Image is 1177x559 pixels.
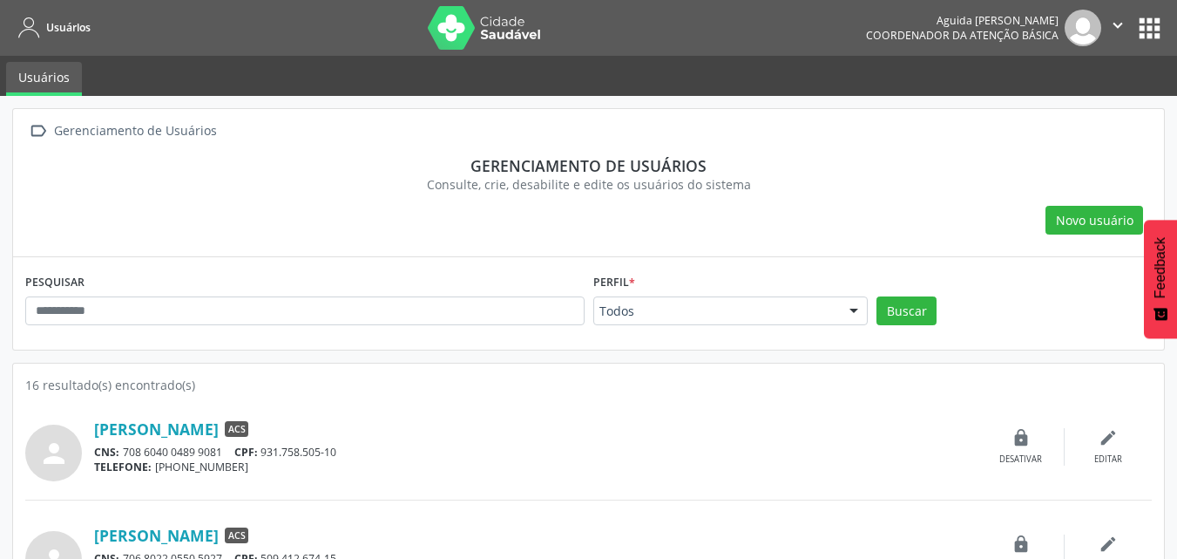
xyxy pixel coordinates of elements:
img: img [1065,10,1101,46]
a: Usuários [12,13,91,42]
i:  [1108,16,1127,35]
i: edit [1099,535,1118,554]
div: Gerenciamento de usuários [37,156,1140,175]
i: edit [1099,428,1118,447]
i: lock [1011,535,1031,554]
i: person [38,438,70,469]
a: [PERSON_NAME] [94,419,219,439]
div: 708 6040 0489 9081 931.758.505-10 [94,445,977,460]
span: Novo usuário [1056,211,1133,229]
label: Perfil [593,269,635,297]
span: TELEFONE: [94,460,152,474]
span: Coordenador da Atenção Básica [866,28,1059,43]
label: PESQUISAR [25,269,85,297]
div: Editar [1094,453,1122,466]
span: ACS [225,528,248,543]
div: [PHONE_NUMBER] [94,460,977,474]
div: Desativar [999,453,1042,466]
span: Usuários [46,20,91,35]
div: Aguida [PERSON_NAME] [866,13,1059,28]
i:  [25,119,51,144]
div: 16 resultado(s) encontrado(s) [25,376,1152,394]
div: Consulte, crie, desabilite e edite os usuários do sistema [37,175,1140,194]
a:  Gerenciamento de Usuários [25,119,220,144]
i: lock [1011,428,1031,447]
button: Feedback - Mostrar pesquisa [1144,220,1177,338]
span: CPF: [234,445,258,460]
button: Buscar [876,297,937,326]
span: ACS [225,421,248,437]
a: [PERSON_NAME] [94,526,219,545]
button:  [1101,10,1134,46]
span: CNS: [94,445,119,460]
span: Todos [599,303,833,320]
span: Feedback [1153,237,1168,298]
button: apps [1134,13,1165,44]
button: Novo usuário [1045,206,1143,235]
a: Usuários [6,62,82,96]
div: Gerenciamento de Usuários [51,119,220,144]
